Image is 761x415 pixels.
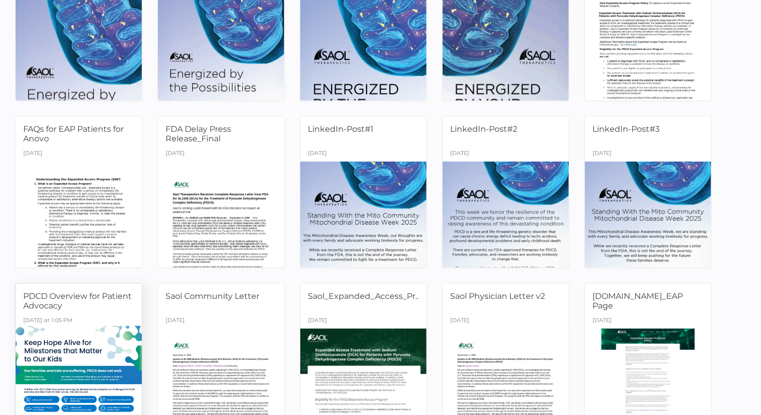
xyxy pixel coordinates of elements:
div: [DATE] [592,147,612,162]
div: [DATE] [23,147,42,162]
span: LinkedIn-Post#1 [308,124,373,134]
span: Saol_Expanded_Access_Pr... [308,291,420,301]
span: Saol Community Letter [166,291,259,301]
div: [DATE] [166,147,185,162]
span: FAQs for EAP Patients for Anovo [23,124,124,143]
div: [DATE] [166,314,185,329]
span: PDCD Overview for Patient Advocacy [23,291,132,310]
div: [DATE] [308,147,327,162]
div: [DATE] at 1:05 PM [23,314,73,329]
span: [DOMAIN_NAME]_EAP Page [592,291,683,310]
div: [DATE] [308,314,327,329]
span: FDA Delay Press Release_Final [166,124,231,143]
span: LinkedIn-Post#3 [592,124,660,134]
div: [DATE] [450,314,469,329]
span: Saol Physician Letter v2 [450,291,545,301]
div: [DATE] [450,147,469,162]
div: [DATE] [592,314,612,329]
span: LinkedIn-Post#2 [450,124,517,134]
